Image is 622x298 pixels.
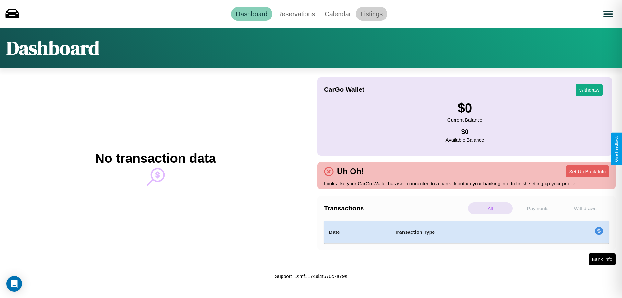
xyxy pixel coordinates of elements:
[446,128,484,136] h4: $ 0
[6,35,99,61] h1: Dashboard
[6,276,22,292] div: Open Intercom Messenger
[614,136,619,162] div: Give Feedback
[599,5,617,23] button: Open menu
[446,136,484,144] p: Available Balance
[576,84,603,96] button: Withdraw
[95,151,216,166] h2: No transaction data
[468,202,513,214] p: All
[329,228,384,236] h4: Date
[447,101,482,115] h3: $ 0
[334,167,367,176] h4: Uh Oh!
[589,253,616,265] button: Bank Info
[231,7,272,21] a: Dashboard
[563,202,607,214] p: Withdraws
[356,7,387,21] a: Listings
[566,165,609,177] button: Set Up Bank Info
[324,179,609,188] p: Looks like your CarGo Wallet has isn't connected to a bank. Input up your banking info to finish ...
[395,228,542,236] h4: Transaction Type
[447,115,482,124] p: Current Balance
[275,272,347,280] p: Support ID: mf11749i4t576c7a79s
[324,86,364,93] h4: CarGo Wallet
[324,205,466,212] h4: Transactions
[320,7,356,21] a: Calendar
[272,7,320,21] a: Reservations
[324,221,609,244] table: simple table
[516,202,560,214] p: Payments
